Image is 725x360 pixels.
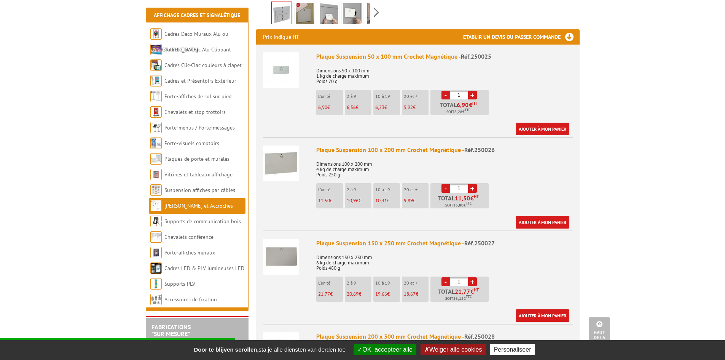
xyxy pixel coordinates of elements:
[347,280,371,286] p: 2 à 9
[347,187,371,192] p: 2 à 9
[463,29,580,45] h3: Etablir un devis ou passer commande
[296,3,314,27] img: 250025_250026_250027_250028_plaque_magnetique_montage.gif
[316,146,573,154] div: Plaque Suspension 100 x 200 mm Crochet Magnétique -
[164,234,214,240] a: Chevalets conférence
[347,197,359,204] span: 10,96
[474,194,479,199] sup: HT
[453,296,464,302] span: 26,12
[150,138,162,149] img: Porte-visuels comptoirs
[367,3,385,27] img: 250027_plaque_suspension_magnetique_tableau.jpg
[375,104,384,110] span: 6,23
[263,239,299,275] img: Plaque Suspension 150 x 250 mm Crochet Magnétique
[347,291,371,297] p: €
[445,202,472,208] span: Soit €
[589,317,610,349] a: Haut de la page
[320,3,338,27] img: 250025_plaque_suspension_crochet_magnetique_1.jpg
[318,94,343,99] p: L'unité
[461,53,491,60] span: Réf.250025
[468,277,477,286] a: +
[150,30,228,53] a: Cadres Deco Muraux Alu ou [GEOGRAPHIC_DATA]
[164,46,231,53] a: Cadres Clic-Clac Alu Clippant
[347,198,371,203] p: €
[164,62,242,69] a: Cadres Clic-Clac couleurs à clapet
[375,94,400,99] p: 10 à 19
[150,106,162,118] img: Chevalets et stop trottoirs
[468,184,477,193] a: +
[164,124,235,131] a: Porte-menus / Porte-messages
[432,195,489,208] p: Total
[404,104,413,110] span: 5,92
[441,91,450,99] a: -
[347,105,371,110] p: €
[470,195,474,201] span: €
[150,91,162,102] img: Porte-affiches de sol sur pied
[375,105,400,110] p: €
[194,346,259,353] strong: Door te blijven scrollen,
[263,146,299,181] img: Plaque Suspension 100 x 200 mm Crochet Magnétique
[164,155,229,162] a: Plaques de porte et murales
[516,123,569,135] a: Ajouter à mon panier
[150,122,162,133] img: Porte-menus / Porte-messages
[150,262,162,274] img: Cadres LED & PLV lumineuses LED
[316,239,573,248] div: Plaque Suspension 150 x 250 mm Crochet Magnétique -
[164,296,217,303] a: Accessoires de fixation
[472,101,477,106] sup: HT
[375,197,387,204] span: 10,41
[150,202,233,225] a: [PERSON_NAME] et Accroches tableaux
[154,12,240,19] a: Affichage Cadres et Signalétique
[164,171,233,178] a: Vitrines et tableaux affichage
[404,291,429,297] p: €
[318,280,343,286] p: L'unité
[441,184,450,193] a: -
[316,63,573,84] p: Dimensions 50 x 100 mm 1 kg de charge maximum Poids 70 g
[164,280,195,287] a: Supports PLV
[470,288,474,294] span: €
[432,102,489,115] p: Total
[404,197,413,204] span: 9,89
[464,333,495,340] span: Réf.250028
[404,187,429,192] p: 20 et +
[375,291,400,297] p: €
[164,93,231,100] a: Porte-affiches de sol sur pied
[164,140,219,147] a: Porte-visuels comptoirs
[453,202,464,208] span: 13,80
[151,323,191,338] a: FABRICATIONS"Sur Mesure"
[318,105,343,110] p: €
[316,250,573,271] p: Dimensions 150 x 250 mm 6 kg de charge maximum Poids 480 g
[347,104,356,110] span: 6,56
[164,187,235,194] a: Suspension affiches par câbles
[190,346,350,353] span: sta je alle diensten van derden toe
[318,104,327,110] span: 6,90
[469,102,472,108] span: €
[316,332,573,341] div: Plaque Suspension 200 x 300 mm Crochet Magnétique -
[150,75,162,86] img: Cadres et Présentoirs Extérieur
[150,169,162,180] img: Vitrines et tableaux affichage
[375,198,400,203] p: €
[164,218,241,225] a: Supports de communication bois
[318,197,330,204] span: 11,50
[375,187,400,192] p: 10 à 19
[354,344,416,355] button: OK, accepteer alle
[318,291,330,297] span: 21,77
[373,6,380,19] span: Next
[272,2,292,26] img: 250025_250026_250027_250028_plaque_magnetique_3.jpg
[457,102,469,108] span: 6,90
[516,216,569,229] a: Ajouter à mon panier
[164,249,215,256] a: Porte-affiches muraux
[343,3,362,27] img: 250025_plaque_suspension_crochet_magnetique.jpg
[432,288,489,302] p: Total
[490,344,535,355] button: Personaliseer (modaal venster)
[164,77,236,84] a: Cadres et Présentoirs Extérieur
[441,277,450,286] a: -
[263,52,299,88] img: Plaque Suspension 50 x 100 mm Crochet Magnétique
[150,231,162,243] img: Chevalets conférence
[421,344,486,355] button: Weiger alle cookies
[150,247,162,258] img: Porte-affiches muraux
[318,198,343,203] p: €
[446,109,470,115] span: Soit €
[263,29,299,45] p: Prix indiqué HT
[150,59,162,71] img: Cadres Clic-Clac couleurs à clapet
[464,146,495,154] span: Réf.250026
[375,291,387,297] span: 19,66
[347,291,359,297] span: 20,69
